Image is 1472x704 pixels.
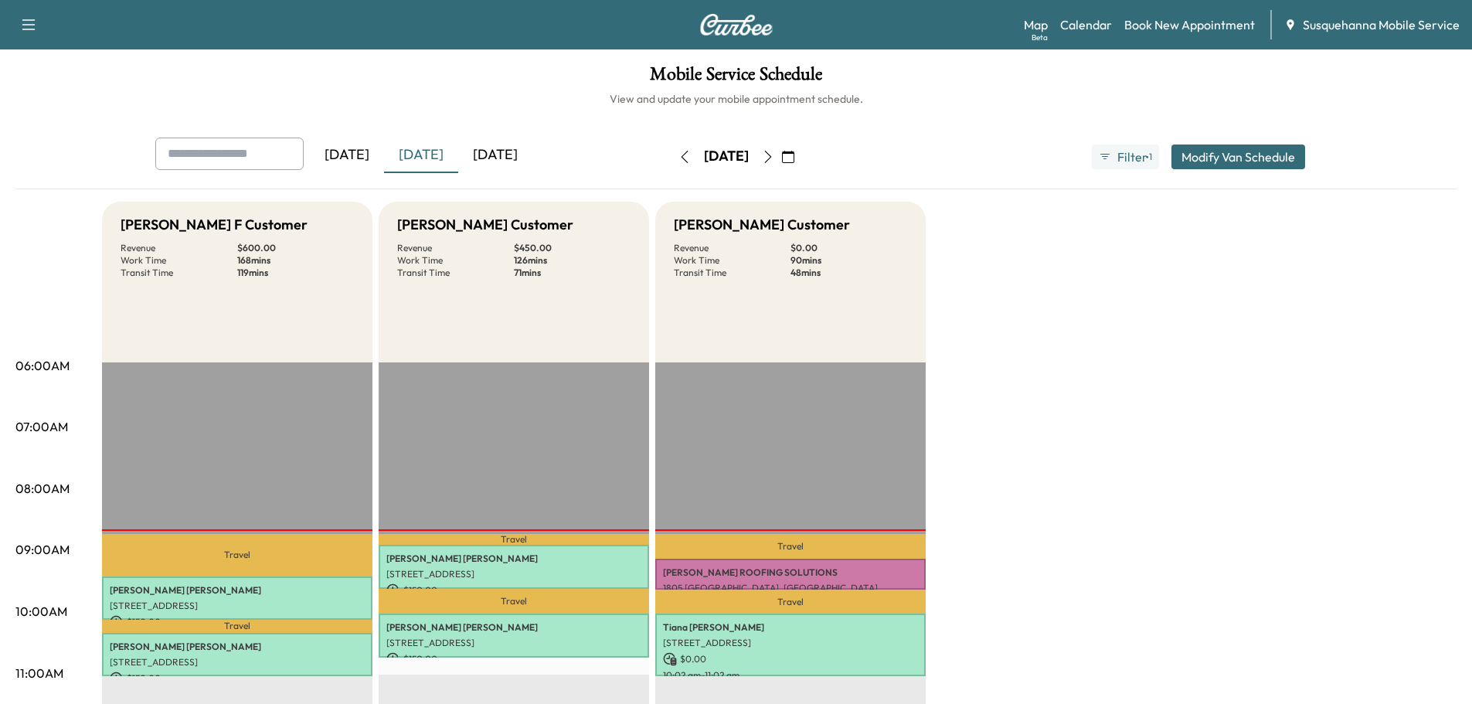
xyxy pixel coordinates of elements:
[1060,15,1112,34] a: Calendar
[790,267,907,279] p: 48 mins
[102,534,372,576] p: Travel
[397,267,514,279] p: Transit Time
[121,214,308,236] h5: [PERSON_NAME] F Customer
[384,138,458,173] div: [DATE]
[237,267,354,279] p: 119 mins
[663,652,918,666] p: $ 0.00
[790,242,907,254] p: $ 0.00
[674,254,790,267] p: Work Time
[237,254,354,267] p: 168 mins
[121,242,237,254] p: Revenue
[110,584,365,597] p: [PERSON_NAME] [PERSON_NAME]
[15,479,70,498] p: 08:00AM
[663,669,918,682] p: 10:02 am - 11:02 am
[110,672,365,685] p: $ 150.00
[674,214,850,236] h5: [PERSON_NAME] Customer
[15,91,1457,107] h6: View and update your mobile appointment schedule.
[514,254,631,267] p: 126 mins
[1032,32,1048,43] div: Beta
[1024,15,1048,34] a: MapBeta
[1145,153,1148,161] span: ●
[1171,145,1305,169] button: Modify Van Schedule
[379,534,649,546] p: Travel
[1149,151,1152,163] span: 1
[15,664,63,682] p: 11:00AM
[237,242,354,254] p: $ 600.00
[110,656,365,668] p: [STREET_ADDRESS]
[674,267,790,279] p: Transit Time
[397,254,514,267] p: Work Time
[699,14,773,36] img: Curbee Logo
[514,242,631,254] p: $ 450.00
[655,590,926,614] p: Travel
[1092,145,1158,169] button: Filter●1
[15,65,1457,91] h1: Mobile Service Schedule
[1124,15,1255,34] a: Book New Appointment
[1303,15,1460,34] span: Susquehanna Mobile Service
[110,600,365,612] p: [STREET_ADDRESS]
[121,254,237,267] p: Work Time
[386,621,641,634] p: [PERSON_NAME] [PERSON_NAME]
[15,602,67,621] p: 10:00AM
[1117,148,1145,166] span: Filter
[110,641,365,653] p: [PERSON_NAME] [PERSON_NAME]
[15,417,68,436] p: 07:00AM
[655,534,926,559] p: Travel
[663,637,918,649] p: [STREET_ADDRESS]
[102,620,372,632] p: Travel
[386,637,641,649] p: [STREET_ADDRESS]
[386,583,641,597] p: $ 150.00
[663,566,918,579] p: [PERSON_NAME] ROOFING SOLUTIONS
[397,214,573,236] h5: [PERSON_NAME] Customer
[514,267,631,279] p: 71 mins
[15,540,70,559] p: 09:00AM
[121,267,237,279] p: Transit Time
[663,582,918,594] p: 1805 [GEOGRAPHIC_DATA], [GEOGRAPHIC_DATA]
[386,652,641,666] p: $ 150.00
[458,138,532,173] div: [DATE]
[110,615,365,629] p: $ 150.00
[674,242,790,254] p: Revenue
[386,553,641,565] p: [PERSON_NAME] [PERSON_NAME]
[386,568,641,580] p: [STREET_ADDRESS]
[663,621,918,634] p: Tiana [PERSON_NAME]
[310,138,384,173] div: [DATE]
[379,589,649,614] p: Travel
[397,242,514,254] p: Revenue
[704,147,749,166] div: [DATE]
[790,254,907,267] p: 90 mins
[15,356,70,375] p: 06:00AM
